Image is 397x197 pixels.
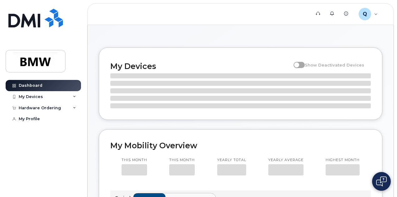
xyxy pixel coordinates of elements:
[217,158,246,163] p: Yearly total
[305,62,364,67] span: Show Deactivated Devices
[110,141,371,150] h2: My Mobility Overview
[376,176,387,186] img: Open chat
[294,59,299,64] input: Show Deactivated Devices
[268,158,304,163] p: Yearly average
[122,158,147,163] p: This month
[326,158,360,163] p: Highest month
[169,158,195,163] p: This month
[110,62,290,71] h2: My Devices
